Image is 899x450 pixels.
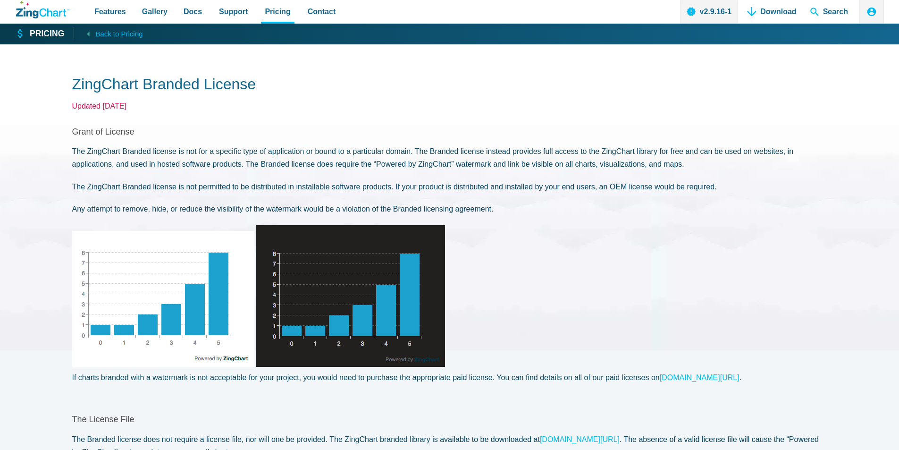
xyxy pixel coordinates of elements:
[265,5,290,18] span: Pricing
[94,5,126,18] span: Features
[16,28,64,40] a: Pricing
[95,28,143,40] span: Back to Pricing
[142,5,168,18] span: Gallery
[256,225,445,367] img: Dark theme watermark example
[184,5,202,18] span: Docs
[72,145,827,170] p: The ZingChart Branded license is not for a specific type of application or bound to a particular ...
[72,371,827,384] p: If charts branded with a watermark is not acceptable for your project, you would need to purchase...
[30,30,64,38] strong: Pricing
[540,435,620,443] a: [DOMAIN_NAME][URL]
[219,5,248,18] span: Support
[308,5,336,18] span: Contact
[72,75,827,96] h1: ZingChart Branded License
[72,127,827,137] h2: Grant of License
[660,374,739,382] a: [DOMAIN_NAME][URL]
[72,231,254,367] img: Light theme watermark example
[72,203,827,215] p: Any attempt to remove, hide, or reduce the visibility of the watermark would be a violation of th...
[16,1,69,18] a: ZingChart Logo. Click to return to the homepage
[72,414,827,425] h2: The License File
[72,180,827,193] p: The ZingChart Branded license is not permitted to be distributed in installable software products...
[74,27,143,40] a: Back to Pricing
[72,100,827,112] p: Updated [DATE]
